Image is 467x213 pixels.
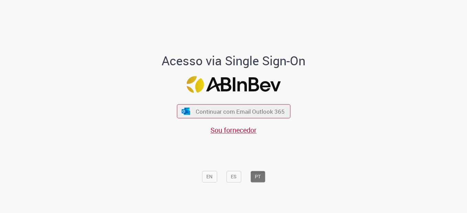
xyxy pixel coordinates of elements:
button: ícone Azure/Microsoft 360 Continuar com Email Outlook 365 [177,104,290,119]
span: Continuar com Email Outlook 365 [196,108,285,115]
img: Logo ABInBev [186,76,281,93]
a: Sou fornecedor [210,126,257,135]
button: PT [250,171,265,183]
button: EN [202,171,217,183]
img: ícone Azure/Microsoft 360 [181,108,191,115]
h1: Acesso via Single Sign-On [138,54,329,68]
button: ES [226,171,241,183]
